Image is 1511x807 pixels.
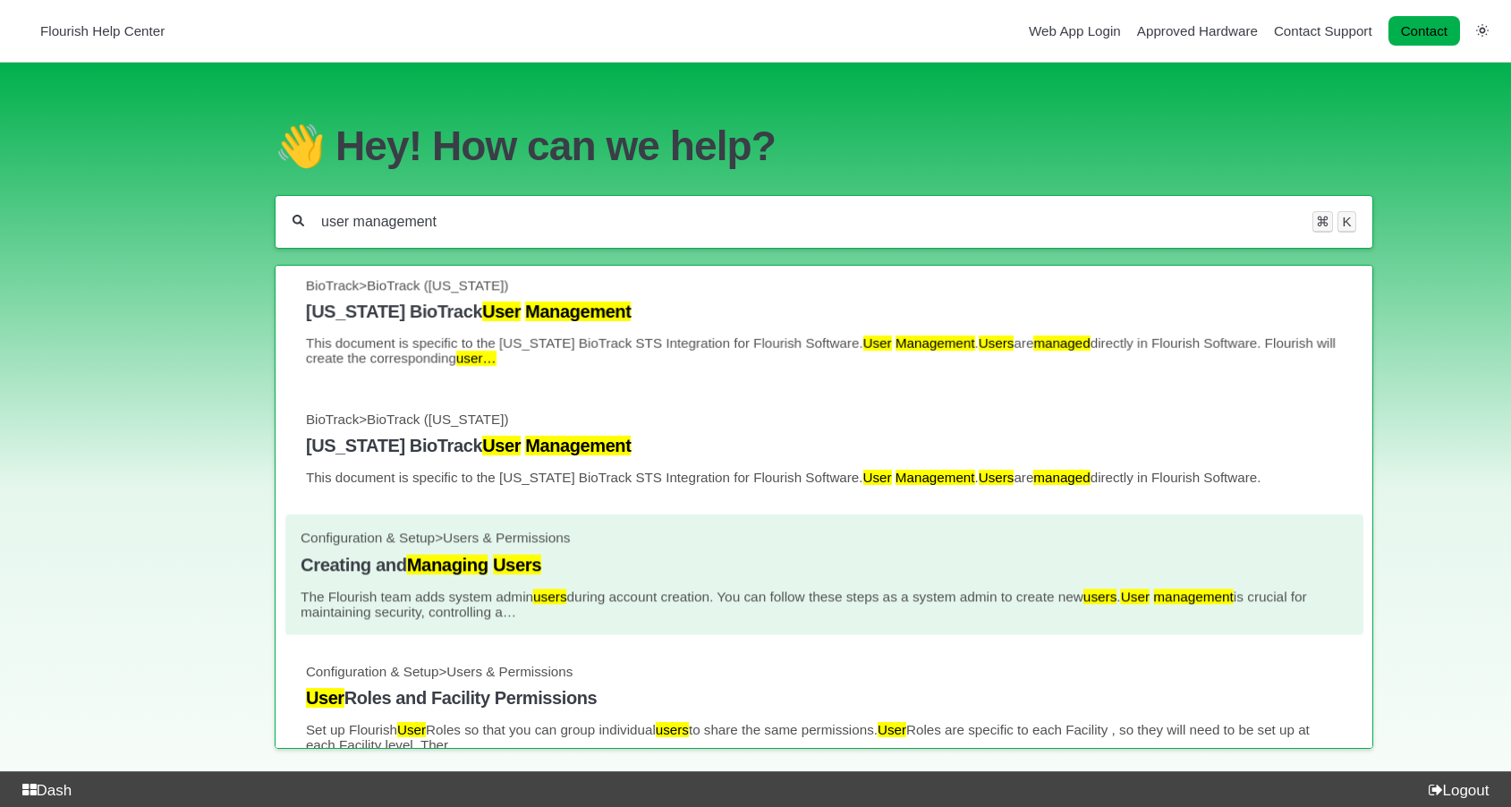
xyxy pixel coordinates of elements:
mark: users [1083,589,1117,604]
mark: users [656,722,689,737]
mark: User [862,470,891,485]
span: BioTrack [306,277,359,293]
a: Approved Hardware navigation item [1137,23,1258,38]
mark: User [1121,589,1150,604]
a: Configuration & Setup>Users & Permissions UserRoles and Facility Permissions Set up FlourishUserR... [306,664,1343,752]
span: BioTrack ([US_STATE]) [367,412,508,427]
mark: Users [493,554,541,573]
div: Keyboard shortcut for search [1312,211,1356,233]
h1: 👋 Hey! How can we help? [275,122,1373,170]
span: Configuration & Setup [306,664,439,679]
kbd: K [1337,211,1357,233]
mark: Users [979,336,1014,351]
span: > [438,664,446,679]
mark: Management [896,336,975,351]
h4: Roles and Facility Permissions [306,688,1343,709]
a: Switch dark mode setting [1476,22,1489,38]
a: BioTrack>BioTrack ([US_STATE]) [US_STATE] BioTrackUser Management This document is specific to th... [306,277,1343,366]
section: Search results [275,265,1373,749]
mark: User [306,688,344,708]
p: This document is specific to the [US_STATE] BioTrack STS Integration for Flourish Software. . are... [306,336,1343,366]
mark: user… [456,351,497,366]
mark: Users [979,470,1014,485]
kbd: ⌘ [1312,211,1333,233]
h4: Creating and [301,554,1347,574]
input: Help Me With... [319,213,1298,231]
mark: User [862,336,891,351]
mark: Management [525,436,631,455]
p: The Flourish team adds system admin during account creation. You can follow these steps as a syst... [301,589,1347,619]
a: Contact Support navigation item [1274,23,1372,38]
span: BioTrack ([US_STATE]) [367,277,508,293]
span: > [359,277,367,293]
a: Contact [1388,16,1460,46]
img: Flourish Help Center Logo [22,19,31,43]
a: BioTrack>BioTrack ([US_STATE]) [US_STATE] BioTrackUser Management This document is specific to th... [306,412,1343,485]
mark: Management [896,470,975,485]
span: Users & Permissions [446,664,573,679]
mark: User [878,722,906,737]
span: BioTrack [306,412,359,427]
mark: users [533,589,567,604]
mark: Management [525,302,631,321]
a: Flourish Help Center [22,19,165,43]
p: This document is specific to the [US_STATE] BioTrack STS Integration for Flourish Software. . are... [306,470,1343,485]
a: Web App Login navigation item [1029,23,1121,38]
span: Flourish Help Center [40,23,165,38]
span: Configuration & Setup [301,530,435,545]
mark: User [397,722,426,737]
a: Dash [14,782,72,799]
mark: Managing [407,554,488,573]
mark: management [1153,589,1234,604]
span: Users & Permissions [443,530,570,545]
p: Set up Flourish Roles so that you can group individual to share the same permissions. Roles are s... [306,722,1343,752]
span: > [359,412,367,427]
span: > [435,530,443,545]
h4: [US_STATE] BioTrack [306,436,1343,456]
li: Contact desktop [1384,19,1464,44]
mark: managed [1033,470,1090,485]
a: Configuration & Setup>Users & Permissions Creating andManaging Users The Flourish team adds syste... [301,530,1347,619]
mark: managed [1033,336,1090,351]
h4: [US_STATE] BioTrack [306,302,1343,322]
mark: User [482,436,521,455]
mark: User [482,302,521,321]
